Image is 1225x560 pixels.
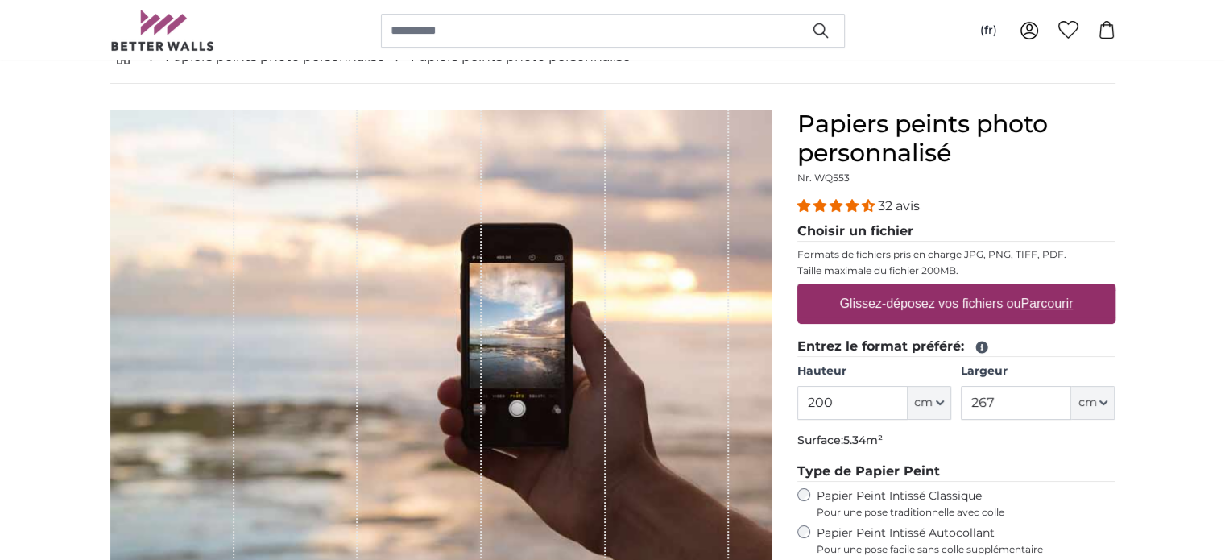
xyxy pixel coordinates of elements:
button: cm [1071,386,1115,420]
span: cm [1078,395,1096,411]
p: Surface: [797,433,1115,449]
p: Formats de fichiers pris en charge JPG, PNG, TIFF, PDF. [797,248,1115,261]
span: Nr. WQ553 [797,172,850,184]
label: Papier Peint Intissé Autocollant [817,525,1115,556]
img: Betterwalls [110,10,215,51]
span: 4.31 stars [797,198,878,214]
label: Hauteur [797,363,951,380]
legend: Choisir un fichier [797,222,1115,242]
span: 32 avis [878,198,920,214]
span: Pour une pose traditionnelle avec colle [817,506,1115,519]
h1: Papiers peints photo personnalisé [797,110,1115,168]
u: Parcourir [1020,297,1073,310]
label: Glissez-déposez vos fichiers ou [833,288,1079,320]
legend: Entrez le format préféré: [797,337,1115,357]
button: cm [908,386,951,420]
label: Largeur [961,363,1115,380]
button: (fr) [967,16,1010,45]
span: Pour une pose facile sans colle supplémentaire [817,543,1115,556]
legend: Type de Papier Peint [797,462,1115,482]
p: Taille maximale du fichier 200MB. [797,264,1115,277]
span: cm [914,395,933,411]
label: Papier Peint Intissé Classique [817,488,1115,519]
span: 5.34m² [843,433,883,447]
